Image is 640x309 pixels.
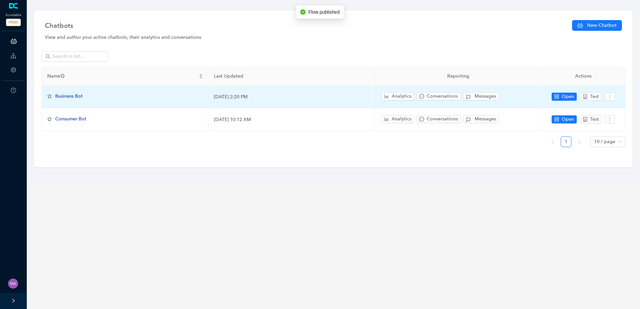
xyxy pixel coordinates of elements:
span: robot [583,117,587,122]
span: Business Bot [55,93,83,99]
span: Chatbots [45,20,73,31]
span: Messages [475,93,496,100]
button: bar-chartAnalytics [382,115,414,123]
button: controlOpen [552,93,577,101]
th: Last Updated [209,67,375,86]
span: Name [47,73,197,80]
span: Open [562,93,574,100]
button: more [605,115,615,123]
span: more [608,117,612,122]
span: message [419,117,424,121]
a: 1 [561,137,571,147]
div: View and author your active chatbots, their analytics and conversations [45,34,622,41]
span: bar-chart [384,94,389,99]
span: Analytics [392,93,411,100]
span: star [47,117,52,121]
span: star [47,94,52,99]
button: Messages [463,92,499,100]
span: star [60,74,65,78]
li: 1 [561,136,571,147]
button: left [547,136,558,147]
button: robotTest [580,115,602,123]
span: bar-chart [384,117,389,121]
span: PROD [6,19,21,26]
span: control [554,117,559,122]
input: Search in list... [52,53,99,60]
span: New Chatbot [587,22,617,29]
span: search [46,54,51,59]
span: left [551,140,555,144]
button: robotTest [580,93,602,101]
span: more [608,94,612,99]
span: Consumer Bot [55,116,86,122]
span: Test [590,93,599,100]
button: controlOpen [552,115,577,123]
span: setting [11,67,16,73]
span: Conversations [427,93,458,100]
span: Open [562,116,574,123]
button: messageConversations [417,115,461,123]
li: Next Page [574,136,585,147]
li: Previous Page [547,136,558,147]
span: control [554,94,559,99]
span: Conversations [427,115,458,123]
button: Messages [463,115,499,123]
td: [DATE] 2:20 PM [209,86,375,108]
span: question-circle [11,88,16,93]
th: Reporting [375,67,542,86]
button: bar-chartAnalytics [382,92,414,100]
span: 10 / page [594,137,621,147]
td: [DATE] 10:12 AM [209,108,375,131]
span: robot [583,94,587,99]
span: Messages [475,115,496,123]
button: messageConversations [417,92,461,100]
button: more [605,93,615,101]
span: Test [590,116,599,123]
div: Page Size [590,136,625,147]
span: message [419,94,424,99]
span: right [577,140,581,144]
span: Analytics [392,115,411,123]
th: Actions [542,67,625,86]
button: right [574,136,585,147]
button: New Chatbot [572,20,622,31]
img: 26ff064636fac0e11fa986d33ed38c55 [8,279,18,289]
